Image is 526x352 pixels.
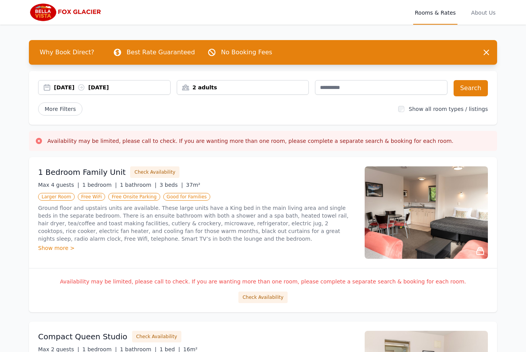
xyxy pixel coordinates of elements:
span: Good for Families [163,193,210,201]
button: Check Availability [238,292,288,303]
span: 3 beds | [159,182,183,188]
span: Why Book Direct? [34,45,101,60]
label: Show all room types / listings [409,106,488,112]
p: Ground floor and upstairs units are available. These large units have a King bed in the main livi... [38,204,355,243]
img: Bella Vista Fox Glacier [29,3,103,22]
span: More Filters [38,102,82,116]
span: Free WiFi [78,193,106,201]
span: Max 4 guests | [38,182,79,188]
p: No Booking Fees [221,48,272,57]
div: Show more > [38,244,355,252]
span: 1 bedroom | [82,182,117,188]
p: Best Rate Guaranteed [127,48,195,57]
div: 2 adults [177,84,309,91]
button: Search [454,80,488,96]
span: Free Onsite Parking [108,193,160,201]
h3: Compact Queen Studio [38,331,127,342]
span: 1 bathroom | [120,182,156,188]
div: [DATE] [DATE] [54,84,170,91]
button: Check Availability [130,166,179,178]
button: Check Availability [132,331,181,342]
span: Larger Room [38,193,75,201]
span: 37m² [186,182,200,188]
h3: 1 Bedroom Family Unit [38,167,126,178]
h3: Availability may be limited, please call to check. If you are wanting more than one room, please ... [47,137,454,145]
p: Availability may be limited, please call to check. If you are wanting more than one room, please ... [38,278,488,285]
